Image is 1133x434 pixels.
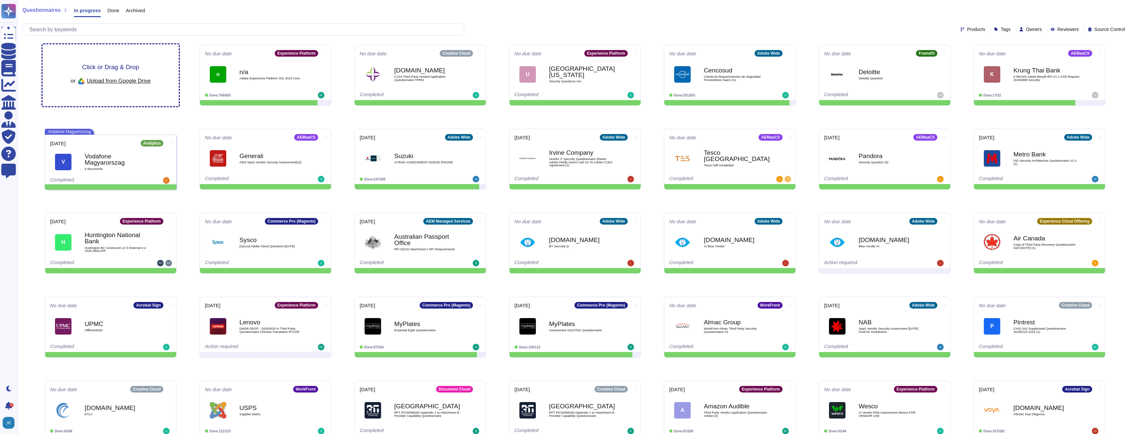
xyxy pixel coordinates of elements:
span: Offline58334 [85,329,151,332]
b: [GEOGRAPHIC_DATA] [549,403,615,409]
div: Adobe Wide [909,218,937,225]
b: Suzuki [394,153,460,159]
span: Adobe Experience Platform SIG 2023 Core [239,77,305,80]
span: Done: 766/855 [209,94,231,97]
div: Completed [205,260,286,266]
span: InfoSec Due Diligence [1013,413,1079,416]
span: Owners [1026,27,1042,32]
img: Logo [365,66,381,83]
div: Commerce Pro (Magento) [574,302,628,309]
div: AEMaaCS [294,134,318,141]
div: Completed [824,92,905,98]
div: Completed [205,176,286,182]
b: Tesco [GEOGRAPHIC_DATA] [704,149,770,162]
span: Completed [50,177,74,182]
span: ETLA [85,413,151,416]
div: Creative Cloud [594,386,628,393]
span: Done: 247/260 [364,177,386,181]
img: Logo [984,234,1000,251]
img: Logo [55,318,71,335]
span: No due date [205,135,232,140]
span: [DATE] [979,387,994,392]
div: AEM Managed Services [423,218,473,225]
span: Done: 41/44 [829,429,846,433]
b: [DOMAIN_NAME] [549,237,615,243]
span: Done: 251/263 [674,94,695,97]
img: user [1092,176,1098,182]
b: UPMC [85,321,151,327]
span: Archived [126,8,145,13]
span: BY Security Q [549,245,615,248]
span: RFT PICI0008264 Appendix 1 to Attachment B Provider Capability Questionnaire [549,411,615,417]
b: [DOMAIN_NAME] [1013,405,1079,411]
img: Logo [519,402,536,419]
img: Logo [829,150,845,167]
img: Logo [674,66,691,83]
img: google drive [76,76,87,87]
img: user [165,260,172,266]
span: [DATE] [824,135,840,140]
span: In progress [74,8,101,13]
div: WorkFront [758,302,783,309]
span: No due date [205,219,232,224]
div: Experience Platform [739,386,783,393]
input: Search by keywords [26,24,464,35]
div: Completed [669,344,750,350]
span: Huntington BC Scorecard Lvl 3 External 8 4 2025.28611PR [85,246,151,253]
span: 6 document s [85,167,151,171]
b: [GEOGRAPHIC_DATA] [394,403,460,409]
span: [DATE] [979,135,994,140]
div: n [210,66,226,83]
span: SaaS Vendor Security Assessment [DATE] Final for Distribution [859,327,925,333]
span: [DATE] [514,135,530,140]
img: user [318,260,324,266]
img: user [776,176,783,182]
b: [DOMAIN_NAME] [704,237,770,243]
img: user [782,344,789,350]
img: user [782,92,789,98]
span: Source Control [1094,27,1125,32]
b: n/a [239,69,305,75]
span: Done: 62/68 [55,429,72,433]
div: AEMaaCS [913,134,937,141]
div: Experience Platform [584,50,628,57]
span: Done: 121/123 [209,429,231,433]
div: Creative Cloud [1059,302,1092,309]
b: [DOMAIN_NAME] [859,237,925,243]
span: [DATE] [50,219,66,224]
img: Logo [984,402,1000,419]
span: No due date [979,219,1006,224]
div: P [984,318,1000,335]
b: [DOMAIN_NAME] [394,67,460,73]
div: Commerce Pro (Magento) [265,218,318,225]
div: Document Cloud [436,386,473,393]
span: No due date [50,387,77,392]
span: No due date [669,135,696,140]
span: [DATE] [360,135,375,140]
img: user [782,260,789,266]
b: Wesco [859,403,925,409]
img: user [318,176,324,182]
span: No due date [669,219,696,224]
span: No due date [514,51,541,56]
span: Upload from Google Drive [87,78,151,84]
img: Logo [210,402,226,419]
img: user [163,344,170,350]
b: Deloitte [859,69,925,75]
div: AEMaaCS [759,134,783,141]
div: Acrobat Sign [1062,386,1092,393]
b: Irvine Company [549,149,615,156]
b: Vodafone Magyarorszag [85,153,151,166]
img: user [3,417,14,429]
img: Logo [519,234,536,251]
img: user [473,176,479,182]
img: user [937,92,944,98]
div: Action required [205,344,286,350]
img: Logo [829,234,845,251]
span: RFI 03210 Attachment A RFI Requirements [394,248,460,251]
div: V [55,154,71,170]
b: Lenovo [239,319,305,325]
span: [Sysco] Adobe Cloud Questions [DATE] [239,245,305,248]
img: Logo [365,234,381,251]
div: Completed [669,260,750,266]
